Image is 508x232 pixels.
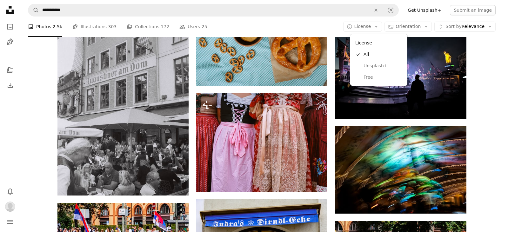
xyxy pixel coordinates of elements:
span: All [364,51,402,58]
span: Free [364,74,402,81]
button: License [343,22,382,32]
div: License [350,34,407,86]
span: License [354,24,371,29]
span: Unsplash+ [364,63,402,69]
div: License [353,37,405,49]
button: Orientation [384,22,432,32]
